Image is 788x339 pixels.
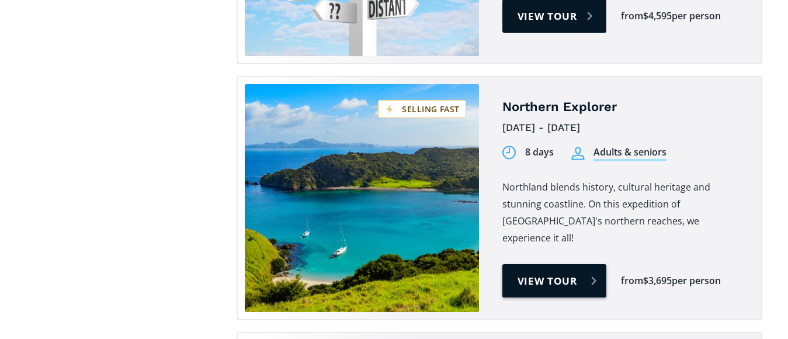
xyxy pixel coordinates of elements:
[502,264,607,298] a: View tour
[643,9,672,23] div: $4,595
[533,146,554,159] div: days
[621,9,643,23] div: from
[672,9,721,23] div: per person
[525,146,530,159] div: 8
[502,119,744,137] div: [DATE] - [DATE]
[672,274,721,288] div: per person
[502,179,744,247] p: Northland blends history, cultural heritage and stunning coastline. On this expedition of [GEOGRA...
[593,146,666,161] div: Adults & seniors
[621,274,643,288] div: from
[502,99,744,116] h4: Northern Explorer
[643,274,672,288] div: $3,695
